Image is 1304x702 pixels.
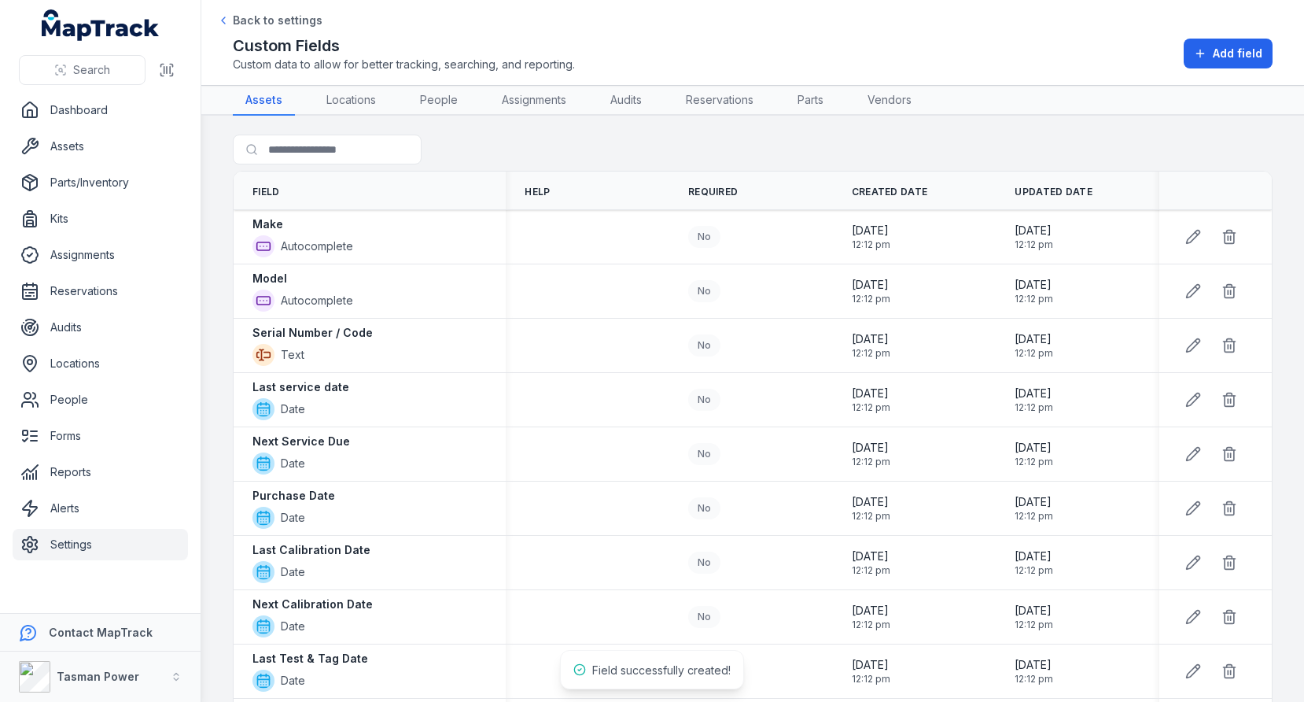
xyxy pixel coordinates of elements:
span: 12:12 pm [852,293,890,305]
time: 06/06/2025, 12:12:42 pm [1015,223,1053,251]
time: 06/06/2025, 12:12:42 pm [1015,494,1053,523]
span: [DATE] [1015,223,1053,238]
strong: Make [252,216,283,232]
span: 12:12 pm [1015,238,1053,251]
a: Vendors [855,86,924,116]
span: Date [281,673,305,689]
time: 06/06/2025, 12:12:42 pm [1015,657,1053,685]
span: Date [281,564,305,580]
span: [DATE] [1015,331,1053,347]
button: Search [19,55,146,85]
time: 06/06/2025, 12:12:42 pm [852,223,890,251]
strong: Last Test & Tag Date [252,651,368,667]
span: [DATE] [852,331,890,347]
span: [DATE] [1015,603,1053,619]
a: Locations [314,86,389,116]
strong: Model [252,271,287,286]
time: 06/06/2025, 12:12:42 pm [1015,277,1053,305]
time: 06/06/2025, 12:12:42 pm [1015,549,1053,577]
span: [DATE] [1015,440,1053,456]
a: Reservations [673,86,766,116]
strong: Purchase Date [252,488,335,504]
span: 12:12 pm [1015,293,1053,305]
a: Locations [13,348,188,379]
h2: Custom Fields [233,35,575,57]
span: Updated Date [1015,186,1092,198]
span: 12:12 pm [852,347,890,360]
strong: Last service date [252,379,349,395]
strong: Next Service Due [252,434,350,449]
span: [DATE] [1015,494,1053,510]
time: 06/06/2025, 12:12:42 pm [852,549,890,577]
span: 12:12 pm [1015,510,1053,523]
div: No [688,443,720,465]
a: Assignments [489,86,579,116]
span: Date [281,510,305,526]
div: No [688,226,720,248]
time: 06/06/2025, 12:12:42 pm [852,494,890,523]
strong: Next Calibration Date [252,597,373,612]
span: Required [688,186,738,198]
span: Date [281,401,305,417]
span: [DATE] [1015,277,1053,293]
strong: Last Calibration Date [252,542,370,558]
span: Help [525,186,550,198]
div: No [688,280,720,302]
strong: Contact MapTrack [49,626,153,639]
a: Audits [598,86,654,116]
span: 12:12 pm [852,619,890,631]
span: Autocomplete [281,238,353,254]
span: Text [281,347,304,363]
a: Parts [785,86,836,116]
a: Settings [13,529,188,560]
span: [DATE] [852,386,890,401]
div: No [688,552,720,574]
span: 12:12 pm [1015,347,1053,360]
span: 12:12 pm [1015,619,1053,631]
span: [DATE] [1015,657,1053,673]
time: 06/06/2025, 12:12:42 pm [852,603,890,631]
a: Audits [13,312,188,343]
div: No [688,606,720,628]
span: Created Date [852,186,928,198]
span: [DATE] [852,494,890,510]
div: No [688,389,720,411]
a: Forms [13,420,188,452]
time: 06/06/2025, 12:12:42 pm [1015,603,1053,631]
span: 12:12 pm [852,564,890,577]
span: Field [252,186,280,198]
span: Autocomplete [281,293,353,309]
span: Back to settings [233,13,322,28]
span: 12:12 pm [1015,673,1053,685]
span: 12:12 pm [852,673,890,685]
a: People [407,86,470,116]
time: 06/06/2025, 12:12:42 pm [852,386,890,414]
strong: Tasman Power [57,670,139,683]
span: Add field [1213,46,1262,61]
a: Assets [13,131,188,162]
span: 12:12 pm [852,456,890,468]
span: 12:12 pm [852,510,890,523]
div: No [688,497,720,519]
span: [DATE] [852,440,890,456]
a: Assignments [13,239,188,271]
span: Date [281,456,305,471]
button: Add field [1184,39,1273,68]
span: [DATE] [852,277,890,293]
a: Back to settings [217,13,322,28]
div: No [688,334,720,357]
span: 12:12 pm [852,401,890,414]
time: 06/06/2025, 12:12:42 pm [1015,386,1053,414]
span: 12:12 pm [1015,564,1053,577]
span: 12:12 pm [852,238,890,251]
span: [DATE] [852,549,890,564]
span: Search [73,62,110,78]
span: Date [281,619,305,634]
a: Assets [233,86,295,116]
a: Dashboard [13,94,188,126]
span: [DATE] [852,657,890,673]
span: [DATE] [852,603,890,619]
a: Reports [13,456,188,488]
time: 06/06/2025, 12:12:42 pm [852,331,890,360]
span: [DATE] [852,223,890,238]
